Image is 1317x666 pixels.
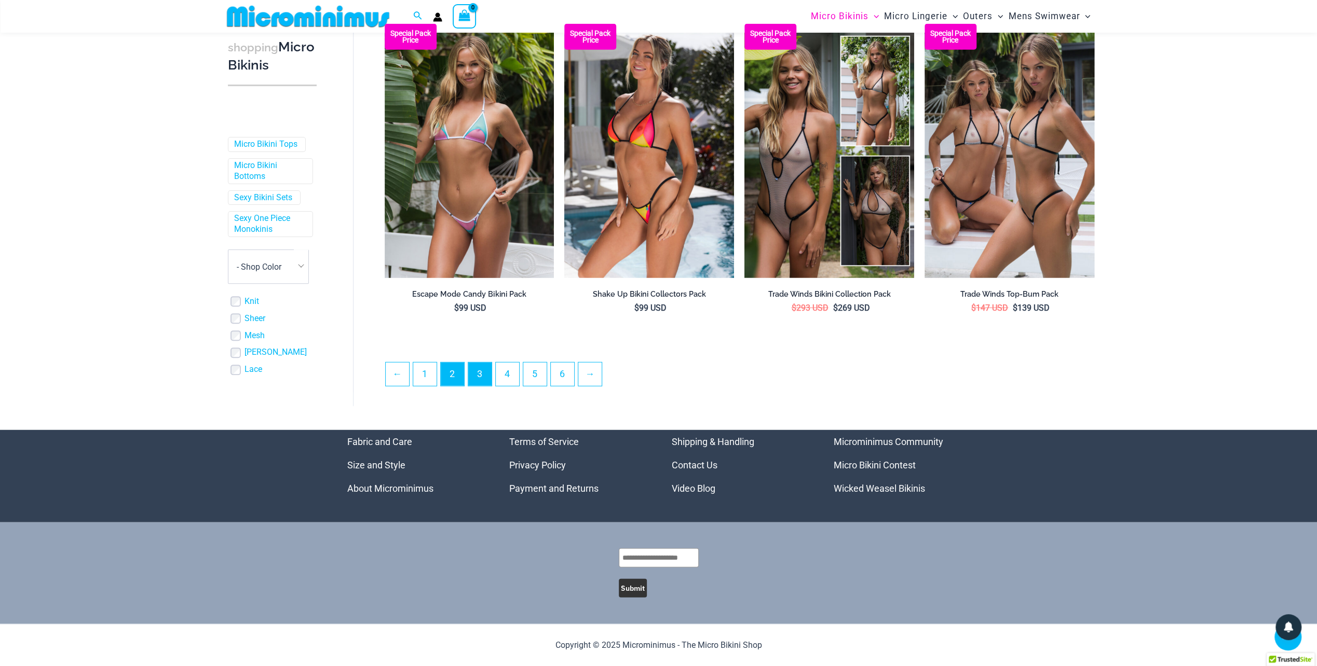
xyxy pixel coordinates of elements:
a: Escape Mode Candy 3151 Top 4151 Bottom 02 Escape Mode Candy 3151 Top 4151 Bottom 04Escape Mode Ca... [385,24,554,278]
a: Micro Bikini Tops [234,139,297,150]
a: OutersMenu ToggleMenu Toggle [960,3,1006,30]
nav: Product Pagination [385,362,1094,392]
a: Shake Up Bikini Collectors Pack [564,289,734,303]
a: Lace [245,364,262,375]
span: Mens Swimwear [1008,3,1080,30]
span: Micro Bikinis [811,3,868,30]
a: Shipping & Handling [672,436,754,447]
a: Collection Pack (1) Trade Winds IvoryInk 317 Top 469 Thong 11Trade Winds IvoryInk 317 Top 469 Tho... [744,24,914,278]
span: Menu Toggle [947,3,958,30]
a: Micro BikinisMenu ToggleMenu Toggle [808,3,881,30]
a: Page 3 [468,363,492,386]
bdi: 147 USD [971,303,1008,313]
span: - Shop Color [228,250,308,283]
span: $ [634,303,639,313]
h2: Escape Mode Candy Bikini Pack [385,289,554,299]
span: Outers [963,3,993,30]
aside: Footer Widget 4 [834,430,970,500]
b: Special Pack Price [925,30,976,44]
span: shopping [228,41,278,54]
a: Top Bum Pack (1) Trade Winds IvoryInk 317 Top 453 Micro 03Trade Winds IvoryInk 317 Top 453 Micro 03 [925,24,1094,278]
a: [PERSON_NAME] [245,348,307,358]
bdi: 269 USD [833,303,870,313]
p: Copyright © 2025 Microminimus - The Micro Bikini Shop [347,637,970,653]
b: Special Pack Price [744,30,796,44]
nav: Menu [834,430,970,500]
span: $ [1013,303,1017,313]
a: Shake Up Sunset 3145 Top 4145 Bottom 04 Shake Up Sunset 3145 Top 4145 Bottom 05Shake Up Sunset 31... [564,24,734,278]
a: Page 4 [496,363,519,386]
span: Page 2 [441,363,464,386]
aside: Footer Widget 3 [672,430,808,500]
bdi: 99 USD [454,303,486,313]
a: Sexy Bikini Sets [234,192,292,203]
img: Collection Pack (1) [744,24,914,278]
b: Special Pack Price [564,30,616,44]
a: Micro Bikini Contest [834,460,916,470]
span: Micro Lingerie [884,3,947,30]
span: - Shop Color [228,249,309,284]
a: Micro LingerieMenu ToggleMenu Toggle [881,3,960,30]
a: Privacy Policy [509,460,566,470]
a: → [578,363,602,386]
a: Video Blog [672,483,715,494]
button: Submit [619,579,647,598]
img: Shake Up Sunset 3145 Top 4145 Bottom 04 [564,24,734,278]
a: Trade Winds Top-Bum Pack [925,289,1094,303]
img: Escape Mode Candy 3151 Top 4151 Bottom 02 [385,24,554,278]
img: Top Bum Pack (1) [925,24,1094,278]
h2: Trade Winds Bikini Collection Pack [744,289,914,299]
b: Special Pack Price [385,30,437,44]
a: Fabric and Care [347,436,412,447]
a: Account icon link [433,12,442,22]
h2: Trade Winds Top-Bum Pack [925,289,1094,299]
a: Terms of Service [509,436,579,447]
a: Contact Us [672,460,717,470]
span: Menu Toggle [1080,3,1090,30]
h2: Shake Up Bikini Collectors Pack [564,289,734,299]
a: Mens SwimwearMenu ToggleMenu Toggle [1006,3,1093,30]
a: Micro Bikini Bottoms [234,160,305,182]
a: View Shopping Cart, empty [453,4,477,28]
a: ← [386,363,409,386]
a: Payment and Returns [509,483,599,494]
a: Sexy One Piece Monokinis [234,214,305,235]
aside: Footer Widget 2 [509,430,646,500]
aside: Footer Widget 1 [347,430,484,500]
img: MM SHOP LOGO FLAT [223,5,393,28]
a: Page 6 [551,363,574,386]
span: $ [454,303,459,313]
span: $ [791,303,796,313]
bdi: 99 USD [634,303,667,313]
nav: Menu [672,430,808,500]
a: Knit [245,296,259,307]
a: Sheer [245,313,265,324]
span: Menu Toggle [868,3,879,30]
a: Size and Style [347,460,405,470]
a: About Microminimus [347,483,433,494]
span: Menu Toggle [993,3,1003,30]
a: Page 1 [413,363,437,386]
span: - Shop Color [237,262,281,272]
bdi: 293 USD [791,303,828,313]
a: Microminimus Community [834,436,943,447]
a: Search icon link [413,10,423,23]
a: Mesh [245,330,265,341]
h3: Micro Bikinis [228,38,317,74]
a: Escape Mode Candy Bikini Pack [385,289,554,303]
span: $ [971,303,976,313]
nav: Site Navigation [807,2,1095,31]
bdi: 139 USD [1013,303,1050,313]
nav: Menu [509,430,646,500]
nav: Menu [347,430,484,500]
a: Page 5 [523,363,547,386]
a: Trade Winds Bikini Collection Pack [744,289,914,303]
a: Wicked Weasel Bikinis [834,483,925,494]
span: $ [833,303,837,313]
